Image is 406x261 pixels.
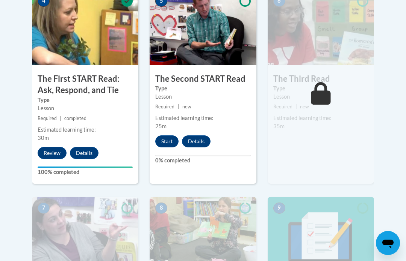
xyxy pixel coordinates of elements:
span: | [295,104,297,109]
span: completed [64,115,86,121]
button: Details [182,135,211,147]
button: Details [70,147,98,159]
label: Type [38,96,133,104]
label: Type [273,84,368,93]
span: 7 [38,202,50,214]
h3: The Third Read [268,73,374,85]
label: 100% completed [38,168,133,176]
span: Required [273,104,292,109]
div: Your progress [38,166,133,168]
span: new [300,104,309,109]
span: 8 [155,202,167,214]
span: 9 [273,202,285,214]
iframe: Button to launch messaging window [376,231,400,255]
div: Estimated learning time: [273,114,368,122]
label: 0% completed [155,156,250,165]
div: Lesson [38,104,133,112]
span: Required [38,115,57,121]
span: 35m [273,123,285,129]
span: 30m [38,135,49,141]
span: 25m [155,123,167,129]
button: Review [38,147,67,159]
span: Required [155,104,174,109]
h3: The Second START Read [150,73,256,85]
span: | [178,104,179,109]
h3: The First START Read: Ask, Respond, and Tie [32,73,138,96]
label: Type [155,84,250,93]
span: | [60,115,61,121]
span: new [182,104,191,109]
div: Estimated learning time: [38,126,133,134]
div: Lesson [155,93,250,101]
button: Start [155,135,179,147]
div: Lesson [273,93,368,101]
div: Estimated learning time: [155,114,250,122]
